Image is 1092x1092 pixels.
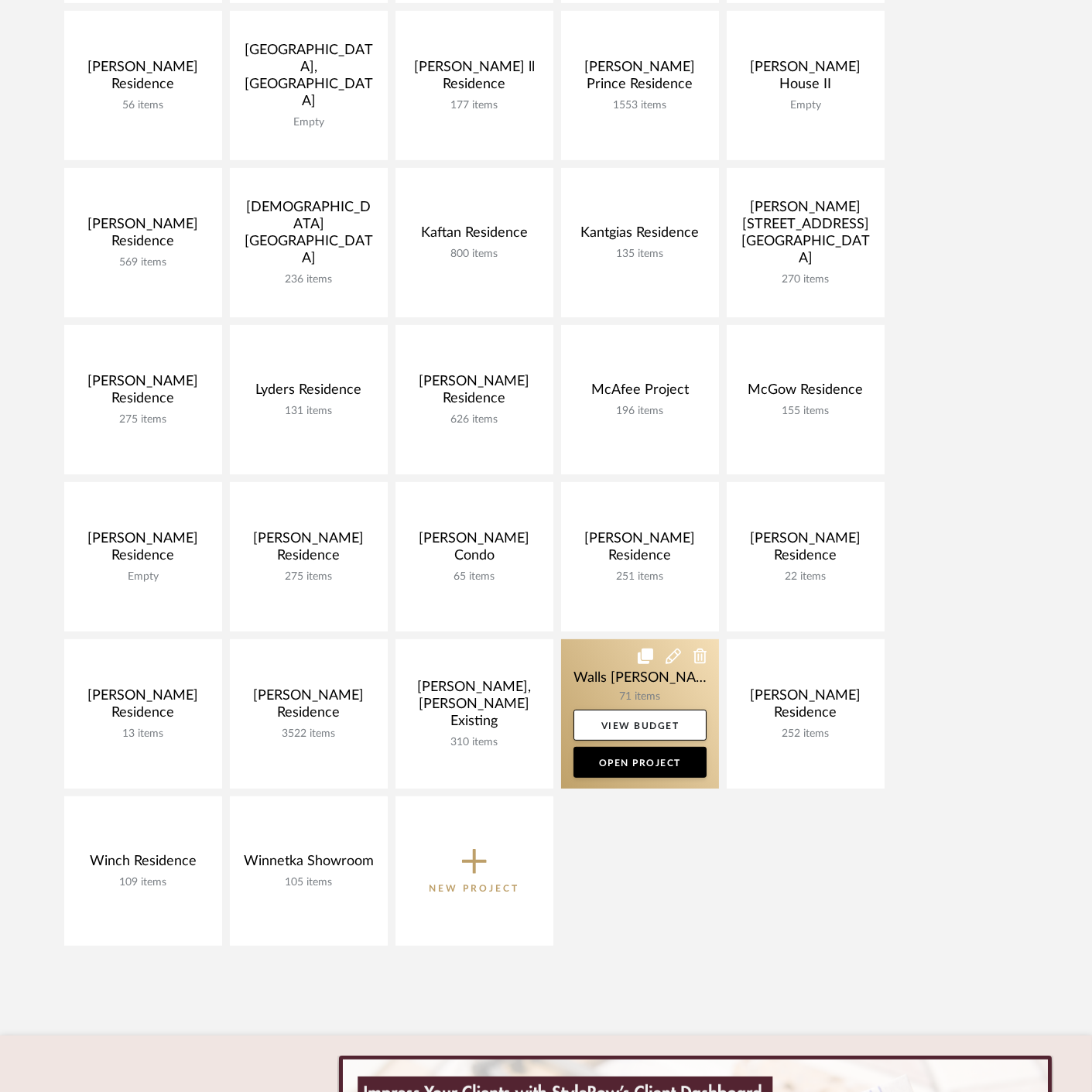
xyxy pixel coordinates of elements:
[573,59,707,99] div: [PERSON_NAME] Prince Residence
[573,710,707,741] a: View Budget
[77,413,210,426] div: 275 items
[739,199,872,273] div: [PERSON_NAME] [STREET_ADDRESS][GEOGRAPHIC_DATA]
[242,530,375,570] div: [PERSON_NAME] Residence
[77,687,210,727] div: [PERSON_NAME] Residence
[408,530,541,570] div: [PERSON_NAME] Condo
[77,727,210,741] div: 13 items
[77,256,210,269] div: 569 items
[242,116,375,129] div: Empty
[77,59,210,99] div: [PERSON_NAME] Residence
[573,570,707,584] div: 251 items
[430,881,520,896] p: New Project
[408,99,541,112] div: 177 items
[77,373,210,413] div: [PERSON_NAME] Residence
[408,224,541,248] div: Kaftan Residence
[573,382,707,405] div: McAfee Project
[739,687,872,727] div: [PERSON_NAME] Residence
[242,42,375,116] div: [GEOGRAPHIC_DATA], [GEOGRAPHIC_DATA]
[242,727,375,741] div: 3522 items
[739,530,872,570] div: [PERSON_NAME] Residence
[739,59,872,99] div: [PERSON_NAME] House II
[77,216,210,256] div: [PERSON_NAME] Residence
[77,876,210,889] div: 109 items
[242,876,375,889] div: 105 items
[573,99,707,112] div: 1553 items
[739,405,872,418] div: 155 items
[573,405,707,418] div: 196 items
[573,248,707,261] div: 135 items
[242,570,375,584] div: 275 items
[395,796,553,946] button: New Project
[77,570,210,584] div: Empty
[408,679,541,736] div: [PERSON_NAME], [PERSON_NAME] Existing
[408,59,541,99] div: [PERSON_NAME] ll Residence
[739,99,872,112] div: Empty
[242,382,375,405] div: Lyders Residence
[739,570,872,584] div: 22 items
[77,99,210,112] div: 56 items
[408,373,541,413] div: [PERSON_NAME] Residence
[573,224,707,248] div: Kantgias Residence
[408,736,541,749] div: 310 items
[408,413,541,426] div: 626 items
[242,199,375,273] div: [DEMOGRAPHIC_DATA] [GEOGRAPHIC_DATA]
[242,405,375,418] div: 131 items
[242,273,375,286] div: 236 items
[408,570,541,584] div: 65 items
[77,853,210,876] div: Winch Residence
[242,853,375,876] div: Winnetka Showroom
[408,248,541,261] div: 800 items
[739,382,872,405] div: McGow Residence
[573,530,707,570] div: [PERSON_NAME] Residence
[739,727,872,741] div: 252 items
[77,530,210,570] div: [PERSON_NAME] Residence
[739,273,872,286] div: 270 items
[573,747,707,778] a: Open Project
[242,687,375,727] div: [PERSON_NAME] Residence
